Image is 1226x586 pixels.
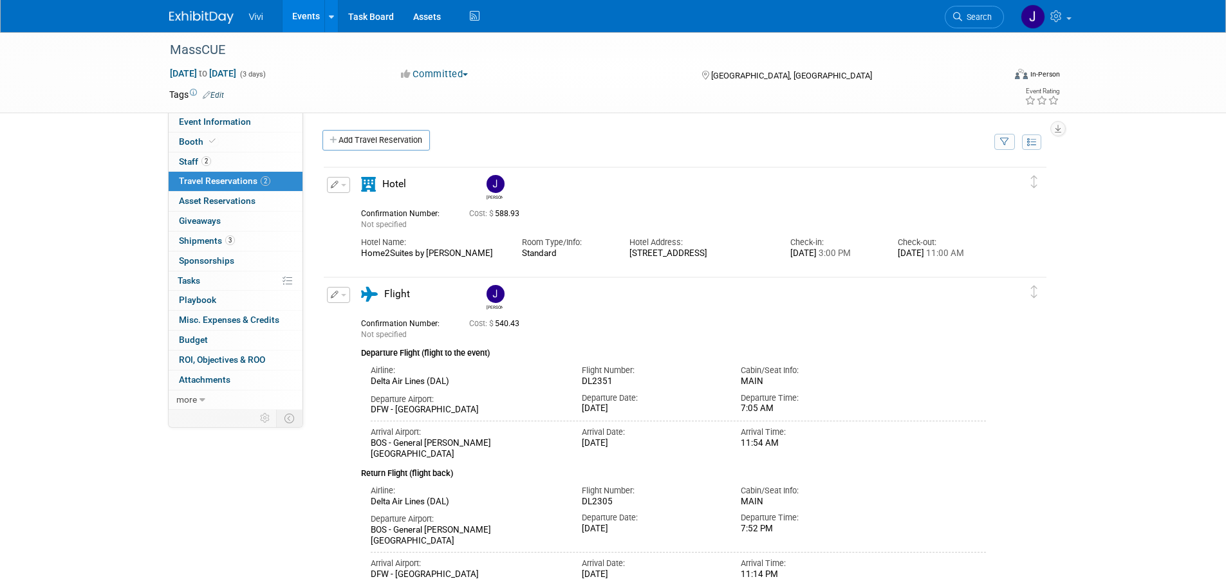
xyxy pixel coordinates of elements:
div: Departure Date: [582,512,721,524]
span: Asset Reservations [179,196,255,206]
span: Tasks [178,275,200,286]
a: Event Information [169,113,302,132]
div: Delta Air Lines (DAL) [371,376,563,387]
div: Delta Air Lines (DAL) [371,497,563,508]
div: Cabin/Seat Info: [741,365,880,376]
a: Shipments3 [169,232,302,251]
div: [DATE] [582,403,721,414]
span: Budget [179,334,208,345]
span: Shipments [179,235,235,246]
div: 7:52 PM [741,524,880,535]
div: Jonathan Rendon [487,193,503,200]
span: (3 days) [239,70,266,78]
span: Playbook [179,295,216,305]
img: Format-Inperson.png [1015,69,1028,79]
a: Budget [169,331,302,350]
div: Arrival Date: [582,558,721,569]
div: Hotel Address: [629,237,771,248]
span: 2 [261,176,270,186]
div: DL2351 [582,376,721,387]
div: 7:05 AM [741,403,880,414]
div: Airline: [371,485,563,497]
span: Search [962,12,992,22]
i: Booth reservation complete [209,138,216,145]
span: Event Information [179,116,251,127]
div: Jonathan Rendon [483,285,506,310]
div: Arrival Airport: [371,426,563,438]
div: Room Type/Info: [522,237,610,248]
td: Tags [169,88,224,101]
td: Toggle Event Tabs [276,410,302,426]
div: 11:14 PM [741,569,880,580]
div: Departure Time: [741,392,880,404]
a: Giveaways [169,212,302,231]
div: In-Person [1030,69,1060,79]
td: Personalize Event Tab Strip [254,410,277,426]
div: [DATE] [582,438,721,449]
a: Misc. Expenses & Credits [169,311,302,330]
div: DFW - [GEOGRAPHIC_DATA] [371,405,563,416]
div: MAIN [741,497,880,507]
div: Departure Airport: [371,394,563,405]
a: Staff2 [169,152,302,172]
span: Not specified [361,220,407,229]
a: Booth [169,133,302,152]
div: Arrival Airport: [371,558,563,569]
span: Booth [179,136,218,147]
div: [DATE] [582,569,721,580]
div: DFW - [GEOGRAPHIC_DATA] [371,569,563,580]
div: Event Rating [1025,88,1059,95]
span: Travel Reservations [179,176,270,186]
span: [DATE] [DATE] [169,68,237,79]
span: ROI, Objectives & ROO [179,354,265,365]
i: Filter by Traveler [1000,138,1009,147]
div: Confirmation Number: [361,205,450,219]
a: Add Travel Reservation [322,130,430,151]
div: Flight Number: [582,365,721,376]
div: MAIN [741,376,880,387]
a: Asset Reservations [169,192,302,211]
div: Return Flight (flight back) [361,460,987,480]
div: Arrival Date: [582,426,721,438]
div: 11:54 AM [741,438,880,449]
i: Hotel [361,177,376,192]
span: Giveaways [179,215,221,226]
span: Cost: $ [469,209,495,218]
span: more [176,394,197,405]
div: Home2Suites by [PERSON_NAME] [361,248,503,259]
a: Edit [203,91,224,100]
img: Jonathan Rendon [1021,5,1045,29]
span: Cost: $ [469,319,495,328]
span: 540.43 [469,319,525,328]
div: Flight Number: [582,485,721,497]
div: MassCUE [165,39,985,62]
span: 11:00 AM [924,248,964,258]
div: Airline: [371,365,563,376]
div: Jonathan Rendon [487,303,503,310]
span: Staff [179,156,211,167]
span: 588.93 [469,209,525,218]
div: Arrival Time: [741,558,880,569]
button: Committed [396,68,473,81]
img: Jonathan Rendon [487,175,505,193]
span: to [197,68,209,78]
div: [DATE] [898,248,986,259]
div: BOS - General [PERSON_NAME][GEOGRAPHIC_DATA] [371,438,563,460]
img: ExhibitDay [169,11,234,24]
span: Misc. Expenses & Credits [179,315,279,325]
div: Event Format [928,67,1061,86]
img: Jonathan Rendon [487,285,505,303]
div: Hotel Name: [361,237,503,248]
a: Playbook [169,291,302,310]
i: Flight [361,287,378,302]
a: Travel Reservations2 [169,172,302,191]
span: Vivi [249,12,263,22]
div: Standard [522,248,610,259]
div: [DATE] [582,524,721,535]
div: [STREET_ADDRESS] [629,248,771,259]
div: Departure Date: [582,392,721,404]
span: 3:00 PM [817,248,851,258]
div: Check-out: [898,237,986,248]
div: Departure Flight (flight to the event) [361,340,987,360]
div: Arrival Time: [741,426,880,438]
